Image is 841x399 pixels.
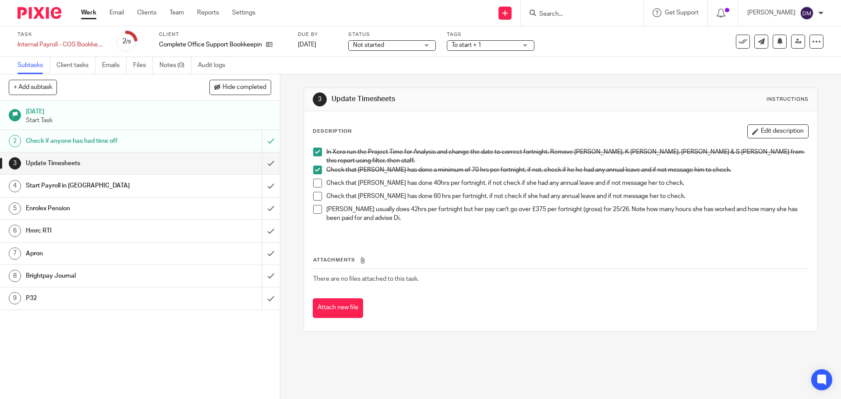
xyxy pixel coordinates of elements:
button: Edit description [747,124,809,138]
a: Emails [102,57,127,74]
p: Check that [PERSON_NAME] has done 60 hrs per fortnight, if not check if she had any annual leave ... [326,192,808,201]
label: Due by [298,31,337,38]
label: Client [159,31,287,38]
a: Work [81,8,96,17]
p: Complete Office Support Bookkeeping Ltd [159,40,261,49]
div: 9 [9,292,21,304]
span: Hide completed [223,84,266,91]
h1: Enrolex Pension [26,202,177,215]
h1: Update Timesheets [332,95,580,104]
div: 8 [9,270,21,282]
p: Check that [PERSON_NAME] has done a minimum of 70 hrs per fortnight, if not, check if he he had a... [326,166,808,174]
div: 7 [9,247,21,260]
p: [PERSON_NAME] [747,8,795,17]
a: Team [170,8,184,17]
h1: Update Timesheets [26,157,177,170]
h1: Brightpay Journal [26,269,177,282]
a: Email [110,8,124,17]
div: 6 [9,225,21,237]
div: 4 [9,180,21,192]
label: Tags [447,31,534,38]
h1: Apron [26,247,177,260]
span: To start + 1 [452,42,481,48]
span: There are no files attached to this task. [313,276,419,282]
h1: Start Payroll in [GEOGRAPHIC_DATA] [26,179,177,192]
h1: Hmrc RTI [26,224,177,237]
button: Hide completed [209,80,271,95]
a: Client tasks [57,57,95,74]
p: Start Task [26,116,271,125]
h1: P32 [26,292,177,305]
div: Instructions [767,96,809,103]
a: Notes (0) [159,57,191,74]
label: Task [18,31,105,38]
a: Audit logs [198,57,232,74]
input: Search [538,11,617,18]
img: svg%3E [800,6,814,20]
a: Clients [137,8,156,17]
span: [DATE] [298,42,316,48]
span: Not started [353,42,384,48]
img: Pixie [18,7,61,19]
a: Reports [197,8,219,17]
p: [PERSON_NAME] usually does 42hrs per fortnight but her pay can't go over £375 per fortnight (gros... [326,205,808,223]
label: Status [348,31,436,38]
a: Subtasks [18,57,50,74]
h1: [DATE] [26,105,271,116]
div: 2 [122,36,131,46]
div: 2 [9,135,21,147]
p: In Xero run the Project Time for Analysis and change the date to correct fortnight. Remove [PERSO... [326,148,808,166]
a: Files [133,57,153,74]
h1: Check if anyone has had time off [26,134,177,148]
p: Description [313,128,352,135]
div: 3 [313,92,327,106]
span: Attachments [313,258,355,262]
span: Get Support [665,10,699,16]
p: Check that [PERSON_NAME] has done 40hrs per fortnight, if not check if she had any annual leave a... [326,179,808,187]
div: 5 [9,202,21,215]
a: Settings [232,8,255,17]
button: + Add subtask [9,80,57,95]
small: /9 [126,39,131,44]
button: Attach new file [313,298,363,318]
div: 3 [9,157,21,169]
div: Internal Payroll - COS Bookkeeping [18,40,105,49]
